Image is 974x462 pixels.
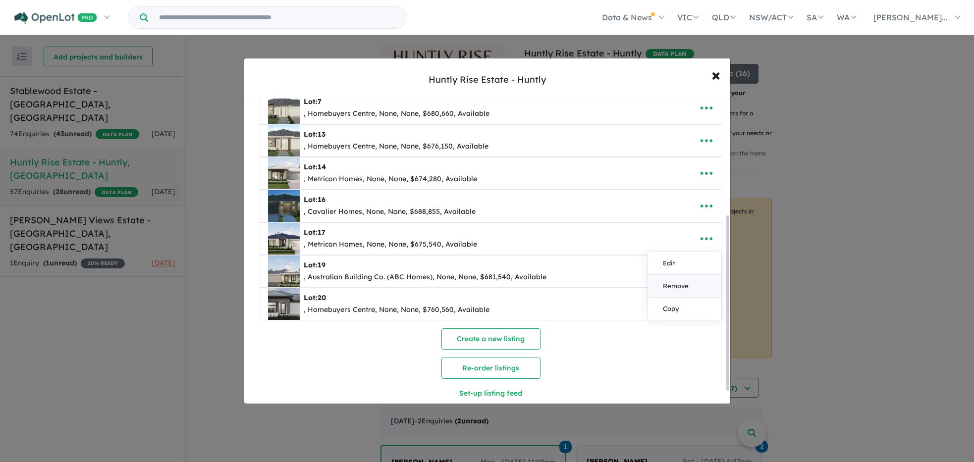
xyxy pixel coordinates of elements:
[304,162,326,171] b: Lot:
[304,173,477,185] div: , Metricon Homes, None, None, $674,280, Available
[318,162,326,171] span: 14
[304,206,476,218] div: , Cavalier Homes, None, None, $688,855, Available
[304,260,325,269] b: Lot:
[268,125,300,156] img: Huntly%20Rise%20Estate%20-%20Huntly%20-%20Lot%2013___1741324758.jpg
[318,97,322,106] span: 7
[268,223,300,255] img: Huntly%20Rise%20Estate%20-%20Huntly%20-%20Lot%2017___1741325280.jpg
[268,288,300,320] img: Huntly%20Rise%20Estate%20-%20Huntly%20-%20Lot%2020___1741325605.jpg
[304,130,325,139] b: Lot:
[268,190,300,222] img: Huntly%20Rise%20Estate%20-%20Huntly%20-%20Lot%2016___1741325181.jpg
[711,64,720,85] span: ×
[304,108,489,120] div: , Homebuyers Centre, None, None, $680,660, Available
[304,293,326,302] b: Lot:
[304,228,325,237] b: Lot:
[441,328,541,350] button: Create a new listing
[304,271,546,283] div: , Australian Building Co. (ABC Homes), None, None, $681,540, Available
[375,383,606,404] button: Set-up listing feed
[318,130,325,139] span: 13
[873,12,948,22] span: [PERSON_NAME]...
[150,7,405,28] input: Try estate name, suburb, builder or developer
[268,157,300,189] img: Huntly%20Rise%20Estate%20-%20Huntly%20-%20Lot%2014___1741324869.jpg
[304,195,325,204] b: Lot:
[268,256,300,287] img: Huntly%20Rise%20Estate%20-%20Huntly%20-%20Lot%2019___1741325470.jpg
[648,275,721,298] a: Remove
[304,97,322,106] b: Lot:
[304,304,489,316] div: , Homebuyers Centre, None, None, $760,560, Available
[304,141,488,153] div: , Homebuyers Centre, None, None, $676,150, Available
[268,92,300,124] img: Huntly%20Rise%20Estate%20-%20Huntly%20-%20Lot%207___1741324396.jpg
[318,195,325,204] span: 16
[318,260,325,269] span: 19
[318,293,326,302] span: 20
[648,298,721,320] a: Copy
[648,252,721,275] a: Edit
[318,228,325,237] span: 17
[441,358,541,379] button: Re-order listings
[14,12,97,24] img: Openlot PRO Logo White
[304,239,477,251] div: , Metricon Homes, None, None, $675,540, Available
[429,73,546,86] div: Huntly Rise Estate - Huntly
